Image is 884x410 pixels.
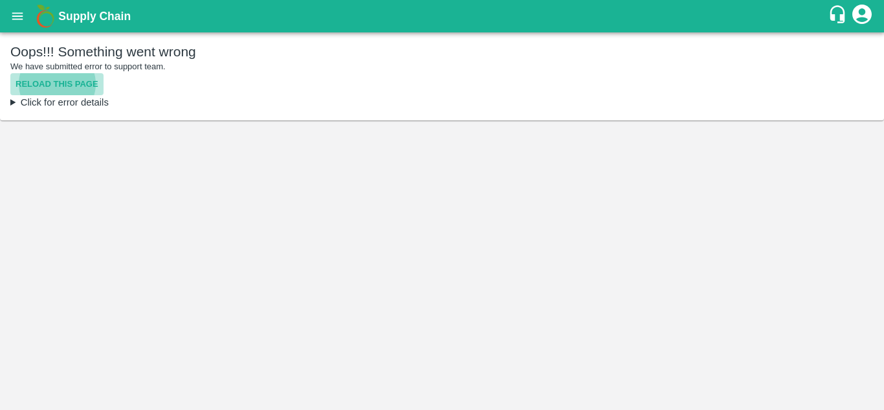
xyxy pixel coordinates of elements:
[58,7,828,25] a: Supply Chain
[10,43,874,61] h5: Oops!!! Something went wrong
[3,1,32,31] button: open drawer
[10,95,874,109] summary: Click for error details
[10,73,104,96] button: Reload this page
[10,95,874,109] details: lo I (dolor://si.ametco.ad/elitsed/4482.99do5e277407te3876i6.ut:484:1228722) la E (dolor://ma.ali...
[10,61,874,73] p: We have submitted error to support team.
[850,3,874,30] div: account of current user
[58,10,131,23] b: Supply Chain
[828,5,850,28] div: customer-support
[32,3,58,29] img: logo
